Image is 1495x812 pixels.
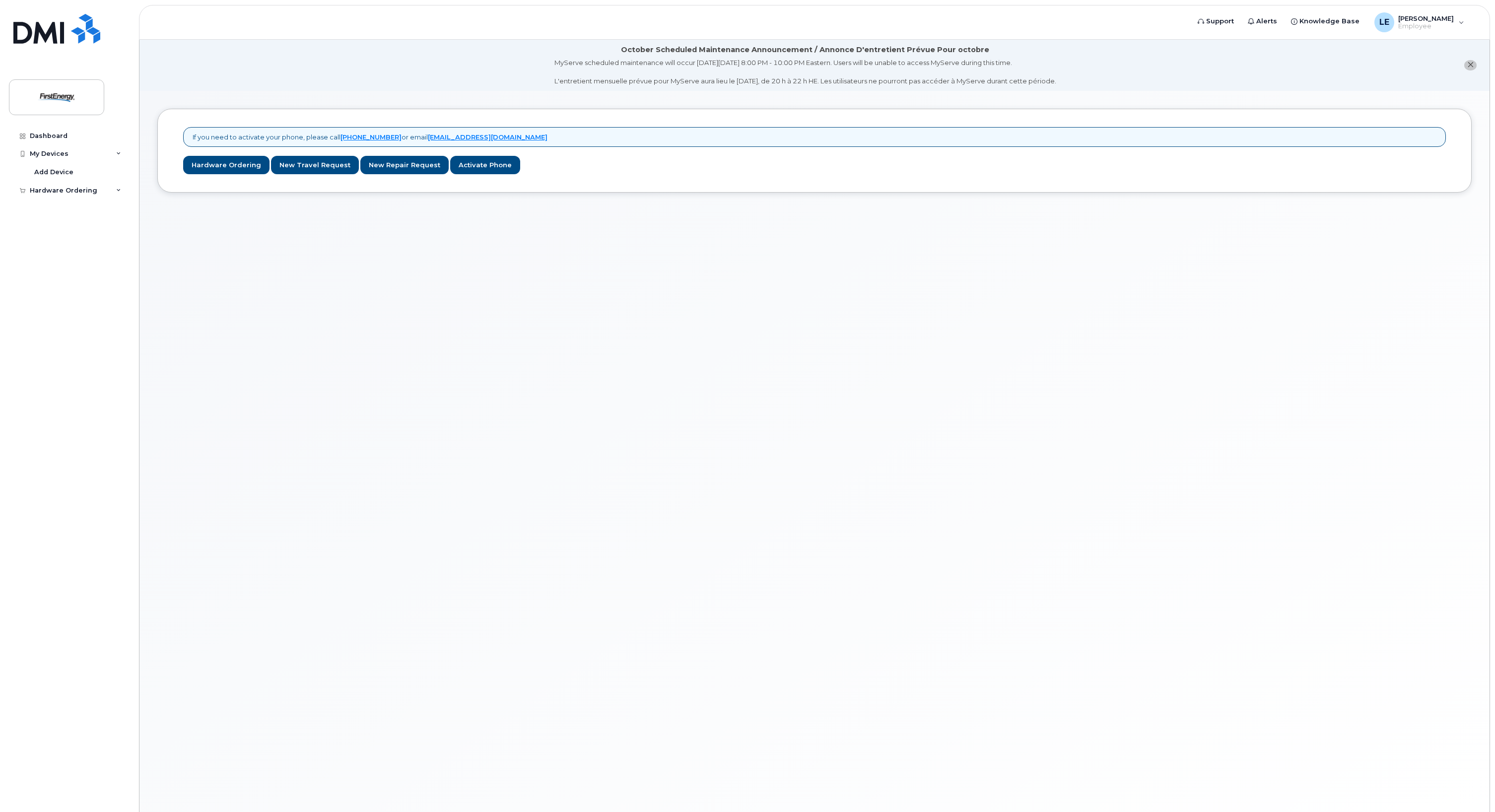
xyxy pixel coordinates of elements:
[193,133,547,142] p: If you need to activate your phone, please call or email
[183,156,270,174] a: Hardware Ordering
[271,156,359,174] a: New Travel Request
[450,156,520,174] a: Activate Phone
[621,45,989,55] div: October Scheduled Maintenance Announcement / Annonce D'entretient Prévue Pour octobre
[340,133,402,141] a: [PHONE_NUMBER]
[1452,769,1488,805] iframe: Messenger Launcher
[1464,60,1477,70] button: close notification
[360,156,449,174] a: New Repair Request
[554,58,1056,86] div: MyServe scheduled maintenance will occur [DATE][DATE] 8:00 PM - 10:00 PM Eastern. Users will be u...
[428,133,547,141] a: [EMAIL_ADDRESS][DOMAIN_NAME]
